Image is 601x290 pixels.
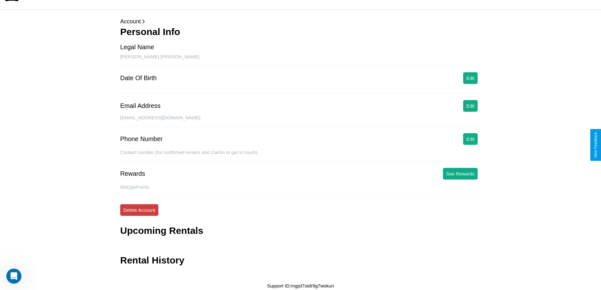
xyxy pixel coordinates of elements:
[120,54,481,66] div: [PERSON_NAME] [PERSON_NAME]
[120,27,481,37] h3: Personal Info
[120,74,157,82] div: Date Of Birth
[120,150,481,162] div: Contact number (for confirmed renters and CarGo to get in touch).
[463,72,478,84] button: Edit
[120,115,481,127] div: [EMAIL_ADDRESS][DOMAIN_NAME]
[463,133,478,145] button: Edit
[120,204,158,216] button: Delete Account
[120,135,163,143] div: Phone Number
[6,269,21,284] iframe: Intercom live chat
[120,16,481,27] p: Account
[267,281,334,290] p: Support ID: mgjsl7oidr9g7wokun
[120,183,481,191] p: 9342 goPoints
[443,168,478,180] button: See Rewards
[120,170,145,177] div: Rewards
[120,102,161,109] div: Email Address
[120,225,203,236] h3: Upcoming Rentals
[120,255,184,266] h3: Rental History
[593,132,598,158] div: Give Feedback
[120,44,154,51] div: Legal Name
[463,100,478,112] button: Edit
